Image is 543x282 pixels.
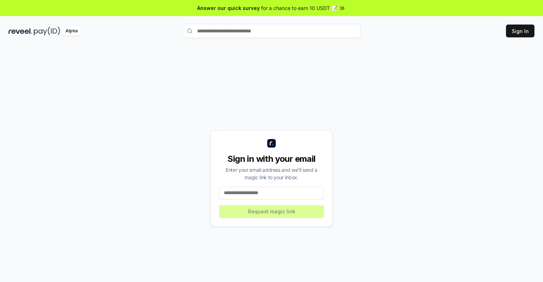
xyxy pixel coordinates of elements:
[261,4,337,12] span: for a chance to earn 10 USDT 📝
[219,166,324,181] div: Enter your email address and we’ll send a magic link to your inbox.
[34,27,60,36] img: pay_id
[219,153,324,165] div: Sign in with your email
[9,27,32,36] img: reveel_dark
[197,4,260,12] span: Answer our quick survey
[267,139,276,148] img: logo_small
[506,25,534,37] button: Sign In
[62,27,81,36] div: Alpha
